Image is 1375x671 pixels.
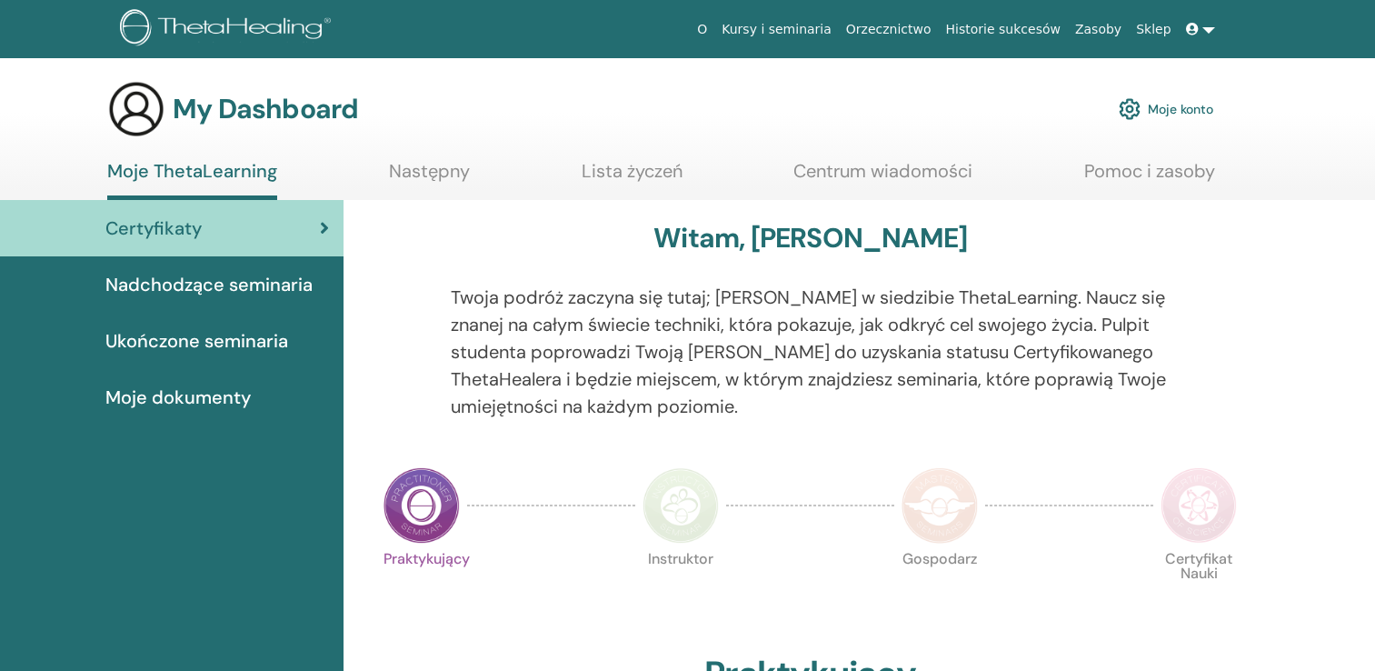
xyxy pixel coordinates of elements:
img: cog.svg [1119,94,1141,125]
a: Następny [389,160,470,195]
span: Moje dokumenty [105,384,251,411]
img: generic-user-icon.jpg [107,80,165,138]
p: Praktykujący [384,552,460,628]
h3: Witam, [PERSON_NAME] [653,222,967,255]
a: Centrum wiadomości [793,160,972,195]
img: logo.png [120,9,337,50]
a: Historie sukcesów [939,13,1068,46]
p: Twoja podróż zaczyna się tutaj; [PERSON_NAME] w siedzibie ThetaLearning. Naucz się znanej na cały... [451,284,1170,420]
a: O [690,13,714,46]
a: Moje ThetaLearning [107,160,277,200]
span: Ukończone seminaria [105,327,288,355]
h3: My Dashboard [173,93,358,125]
a: Lista życzeń [582,160,683,195]
a: Moje konto [1119,89,1213,129]
span: Nadchodzące seminaria [105,271,313,298]
p: Instruktor [643,552,719,628]
img: Certificate of Science [1161,467,1237,544]
img: Instructor [643,467,719,544]
a: Orzecznictwo [839,13,939,46]
a: Zasoby [1068,13,1129,46]
a: Kursy i seminaria [714,13,839,46]
a: Sklep [1129,13,1178,46]
span: Certyfikaty [105,215,202,242]
p: Certyfikat Nauki [1161,552,1237,628]
img: Master [902,467,978,544]
p: Gospodarz [902,552,978,628]
a: Pomoc i zasoby [1084,160,1215,195]
img: Practitioner [384,467,460,544]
